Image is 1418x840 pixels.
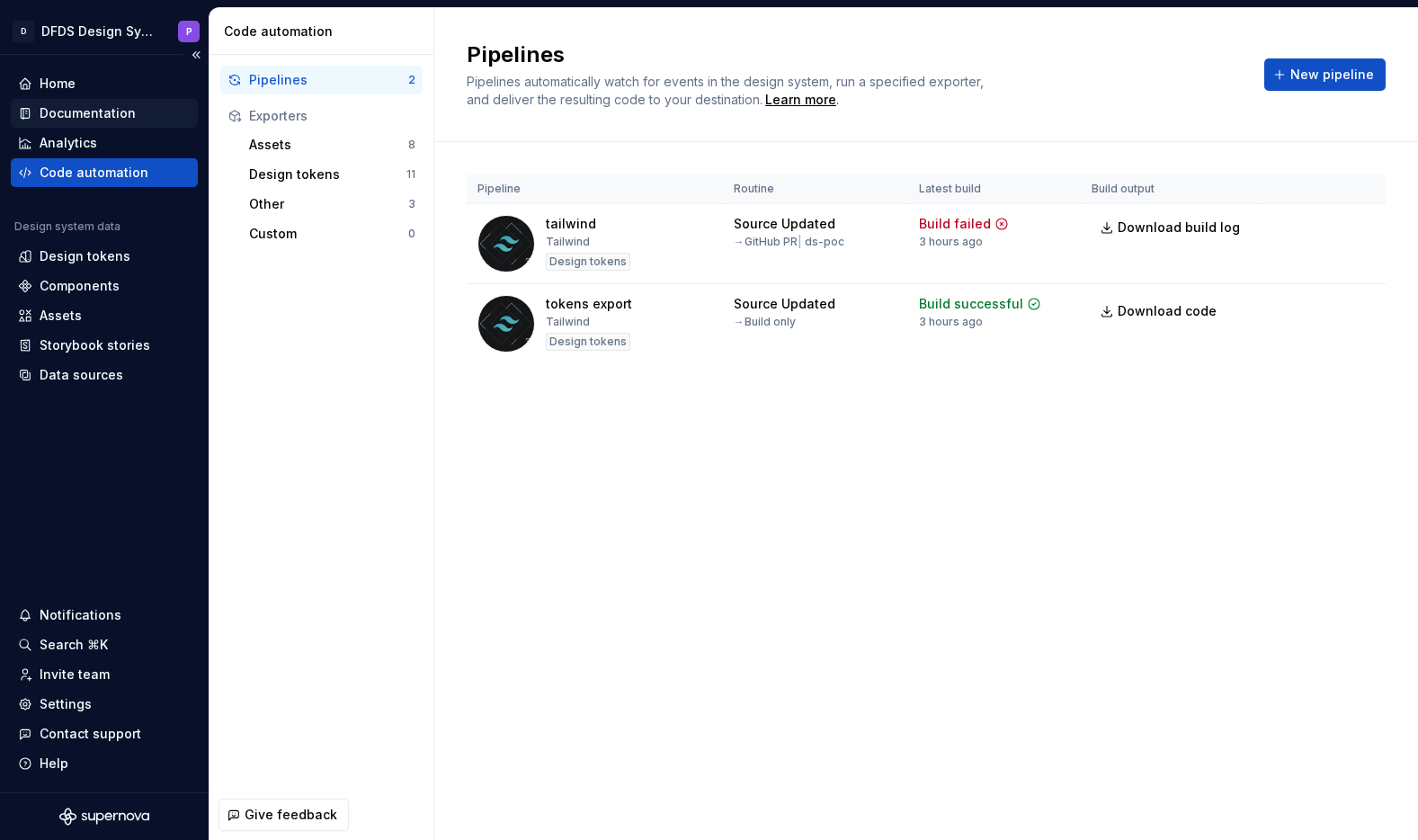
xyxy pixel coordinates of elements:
[734,295,835,313] div: Source Updated
[11,69,198,98] a: Home
[249,225,408,243] div: Custom
[11,690,198,719] a: Settings
[40,695,92,713] div: Settings
[186,24,192,39] div: P
[59,808,149,826] svg: Supernova Logo
[11,272,198,300] a: Components
[1118,302,1217,320] span: Download code
[242,160,423,189] button: Design tokens11
[40,164,148,182] div: Code automation
[765,91,836,109] a: Learn more
[242,219,423,248] button: Custom0
[218,799,349,831] button: Give feedback
[1092,295,1228,327] a: Download code
[919,215,991,233] div: Build failed
[919,235,983,249] div: 3 hours ago
[919,295,1023,313] div: Build successful
[734,315,796,329] div: → Build only
[14,219,120,234] div: Design system data
[1092,211,1252,244] button: Download build log
[4,12,205,50] button: DDFDS Design SystemP
[408,138,415,152] div: 8
[11,660,198,689] a: Invite team
[1118,219,1240,237] span: Download build log
[11,749,198,778] button: Help
[546,253,630,271] div: Design tokens
[11,99,198,128] a: Documentation
[40,366,123,384] div: Data sources
[1081,174,1262,204] th: Build output
[408,197,415,211] div: 3
[40,755,68,773] div: Help
[242,190,423,219] button: Other3
[11,129,198,157] a: Analytics
[546,315,590,329] div: Tailwind
[1264,58,1386,91] button: New pipeline
[11,630,198,659] button: Search ⌘K
[220,66,423,94] button: Pipelines2
[763,94,839,107] span: .
[11,719,198,748] button: Contact support
[467,174,723,204] th: Pipeline
[245,806,337,824] span: Give feedback
[40,277,120,295] div: Components
[11,331,198,360] a: Storybook stories
[40,307,82,325] div: Assets
[734,235,844,249] div: → GitHub PR ds-poc
[40,606,121,624] div: Notifications
[408,227,415,241] div: 0
[11,361,198,389] a: Data sources
[408,73,415,87] div: 2
[40,104,136,122] div: Documentation
[11,158,198,187] a: Code automation
[11,601,198,630] button: Notifications
[11,242,198,271] a: Design tokens
[546,215,596,233] div: tailwind
[183,42,209,67] button: Collapse sidebar
[249,107,415,125] div: Exporters
[40,75,76,93] div: Home
[467,74,987,107] span: Pipelines automatically watch for events in the design system, run a specified exporter, and deli...
[546,295,632,313] div: tokens export
[919,315,983,329] div: 3 hours ago
[249,71,408,89] div: Pipelines
[13,21,34,42] div: D
[467,40,1243,69] h2: Pipelines
[798,235,802,248] span: |
[40,134,97,152] div: Analytics
[249,165,406,183] div: Design tokens
[242,130,423,159] button: Assets8
[224,22,426,40] div: Code automation
[249,195,408,213] div: Other
[249,136,408,154] div: Assets
[40,725,141,743] div: Contact support
[1290,66,1374,84] span: New pipeline
[40,247,130,265] div: Design tokens
[41,22,156,40] div: DFDS Design System
[40,666,110,684] div: Invite team
[40,636,108,654] div: Search ⌘K
[40,336,150,354] div: Storybook stories
[546,333,630,351] div: Design tokens
[406,167,415,182] div: 11
[908,174,1081,204] th: Latest build
[723,174,908,204] th: Routine
[734,215,835,233] div: Source Updated
[546,235,590,249] div: Tailwind
[11,301,198,330] a: Assets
